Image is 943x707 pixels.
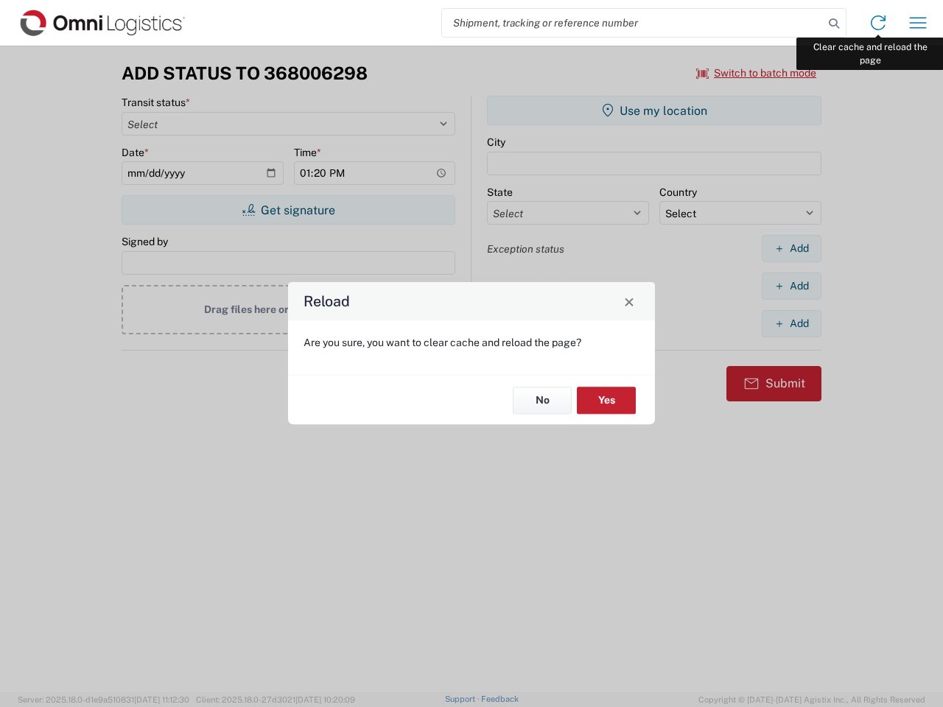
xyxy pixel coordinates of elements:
h4: Reload [304,291,350,312]
input: Shipment, tracking or reference number [442,9,824,37]
button: Close [619,291,639,312]
button: Yes [577,387,636,414]
p: Are you sure, you want to clear cache and reload the page? [304,336,639,349]
button: No [513,387,572,414]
